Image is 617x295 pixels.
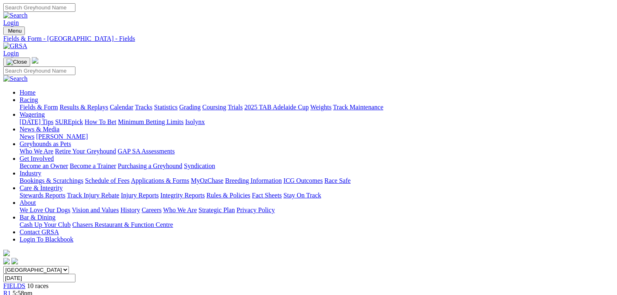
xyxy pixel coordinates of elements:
[324,177,350,184] a: Race Safe
[3,50,19,57] a: Login
[160,192,205,199] a: Integrity Reports
[118,162,182,169] a: Purchasing a Greyhound
[20,118,614,126] div: Wagering
[20,140,71,147] a: Greyhounds as Pets
[20,199,36,206] a: About
[20,214,55,221] a: Bar & Dining
[283,192,321,199] a: Stay On Track
[135,104,153,111] a: Tracks
[20,221,71,228] a: Cash Up Your Club
[7,59,27,65] img: Close
[20,236,73,243] a: Login To Blackbook
[3,12,28,19] img: Search
[67,192,119,199] a: Track Injury Rebate
[202,104,226,111] a: Coursing
[36,133,88,140] a: [PERSON_NAME]
[3,250,10,256] img: logo-grsa-white.png
[8,28,22,34] span: Menu
[60,104,108,111] a: Results & Replays
[179,104,201,111] a: Grading
[20,206,614,214] div: About
[3,274,75,282] input: Select date
[20,126,60,133] a: News & Media
[121,192,159,199] a: Injury Reports
[11,258,18,264] img: twitter.svg
[20,162,614,170] div: Get Involved
[191,177,223,184] a: MyOzChase
[20,148,614,155] div: Greyhounds as Pets
[20,111,45,118] a: Wagering
[20,96,38,103] a: Racing
[120,206,140,213] a: History
[310,104,332,111] a: Weights
[185,118,205,125] a: Isolynx
[3,42,27,50] img: GRSA
[55,118,83,125] a: SUREpick
[20,228,59,235] a: Contact GRSA
[3,3,75,12] input: Search
[206,192,250,199] a: Rules & Policies
[20,133,614,140] div: News & Media
[184,162,215,169] a: Syndication
[70,162,116,169] a: Become a Trainer
[3,35,614,42] a: Fields & Form - [GEOGRAPHIC_DATA] - Fields
[20,155,54,162] a: Get Involved
[20,170,41,177] a: Industry
[20,104,614,111] div: Racing
[142,206,161,213] a: Careers
[20,104,58,111] a: Fields & Form
[283,177,323,184] a: ICG Outcomes
[3,75,28,82] img: Search
[20,192,614,199] div: Care & Integrity
[3,67,75,75] input: Search
[3,19,19,26] a: Login
[3,27,25,35] button: Toggle navigation
[72,221,173,228] a: Chasers Restaurant & Function Centre
[163,206,197,213] a: Who We Are
[244,104,309,111] a: 2025 TAB Adelaide Cup
[55,148,116,155] a: Retire Your Greyhound
[20,177,83,184] a: Bookings & Scratchings
[20,148,53,155] a: Who We Are
[225,177,282,184] a: Breeding Information
[131,177,189,184] a: Applications & Forms
[85,177,129,184] a: Schedule of Fees
[252,192,282,199] a: Fact Sheets
[118,118,184,125] a: Minimum Betting Limits
[20,206,70,213] a: We Love Our Dogs
[228,104,243,111] a: Trials
[72,206,119,213] a: Vision and Values
[20,162,68,169] a: Become an Owner
[20,177,614,184] div: Industry
[110,104,133,111] a: Calendar
[3,282,25,289] a: FIELDS
[199,206,235,213] a: Strategic Plan
[20,192,65,199] a: Stewards Reports
[27,282,49,289] span: 10 races
[333,104,383,111] a: Track Maintenance
[32,57,38,64] img: logo-grsa-white.png
[85,118,117,125] a: How To Bet
[3,58,30,67] button: Toggle navigation
[20,133,34,140] a: News
[20,184,63,191] a: Care & Integrity
[118,148,175,155] a: GAP SA Assessments
[237,206,275,213] a: Privacy Policy
[154,104,178,111] a: Statistics
[20,118,53,125] a: [DATE] Tips
[20,221,614,228] div: Bar & Dining
[3,258,10,264] img: facebook.svg
[20,89,35,96] a: Home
